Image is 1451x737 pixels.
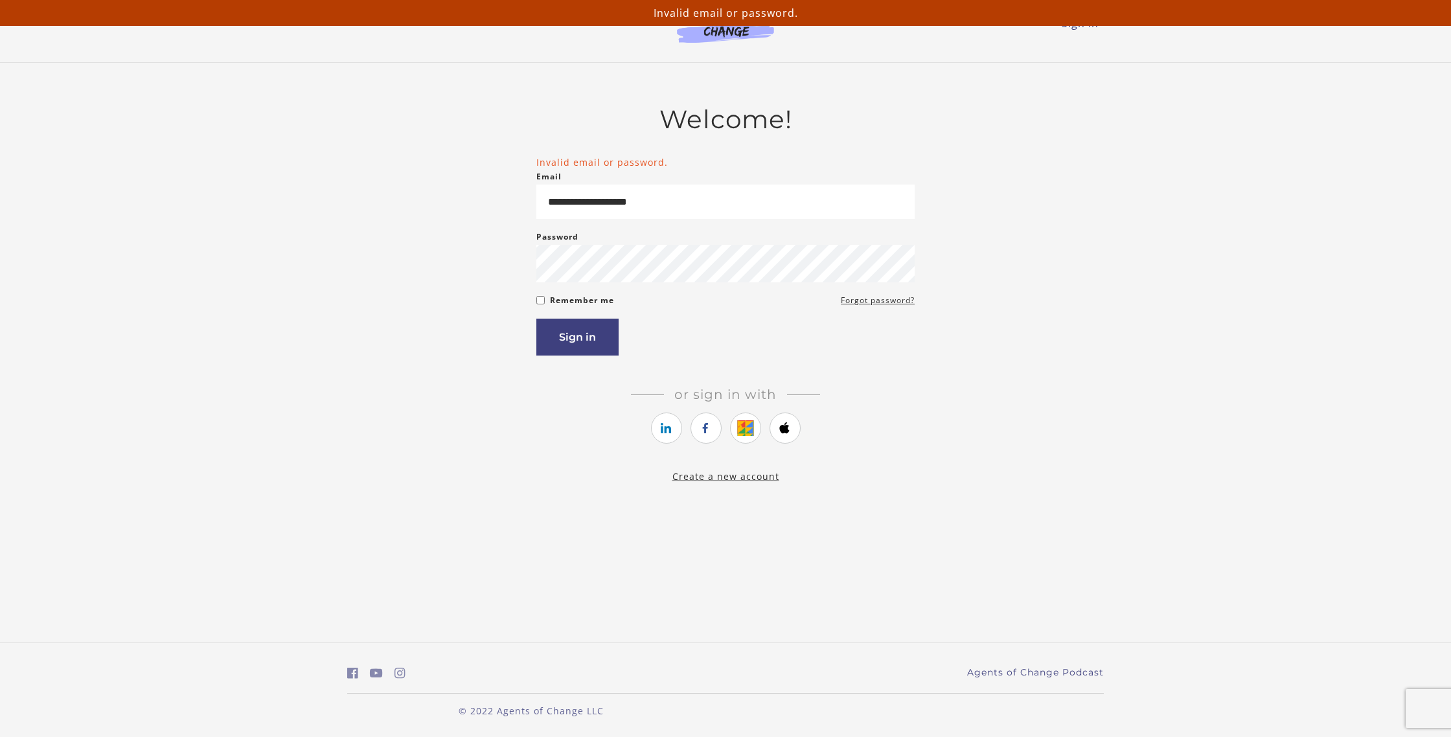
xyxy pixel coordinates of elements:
a: Forgot password? [841,293,915,308]
label: Remember me [550,293,614,308]
h2: Welcome! [536,104,915,135]
a: https://www.youtube.com/c/AgentsofChangeTestPrepbyMeaganMitchell (Open in a new window) [370,664,383,683]
img: Agents of Change Logo [663,13,788,43]
p: Invalid email or password. [5,5,1446,21]
a: https://courses.thinkific.com/users/auth/google?ss%5Breferral%5D=&ss%5Buser_return_to%5D=&ss%5Bvi... [730,413,761,444]
label: Password [536,229,578,245]
i: https://www.youtube.com/c/AgentsofChangeTestPrepbyMeaganMitchell (Open in a new window) [370,667,383,679]
button: Sign in [536,319,619,356]
p: © 2022 Agents of Change LLC [347,704,715,718]
a: https://courses.thinkific.com/users/auth/facebook?ss%5Breferral%5D=&ss%5Buser_return_to%5D=&ss%5B... [691,413,722,444]
i: https://www.instagram.com/agentsofchangeprep/ (Open in a new window) [394,667,406,679]
a: https://www.facebook.com/groups/aswbtestprep (Open in a new window) [347,664,358,683]
li: Invalid email or password. [536,155,915,169]
a: https://courses.thinkific.com/users/auth/apple?ss%5Breferral%5D=&ss%5Buser_return_to%5D=&ss%5Bvis... [770,413,801,444]
a: https://courses.thinkific.com/users/auth/linkedin?ss%5Breferral%5D=&ss%5Buser_return_to%5D=&ss%5B... [651,413,682,444]
label: If you are a human, ignore this field [536,319,547,692]
span: Or sign in with [664,387,787,402]
a: https://www.instagram.com/agentsofchangeprep/ (Open in a new window) [394,664,406,683]
a: Create a new account [672,470,779,482]
a: Agents of Change Podcast [967,666,1104,679]
i: https://www.facebook.com/groups/aswbtestprep (Open in a new window) [347,667,358,679]
label: Email [536,169,562,185]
